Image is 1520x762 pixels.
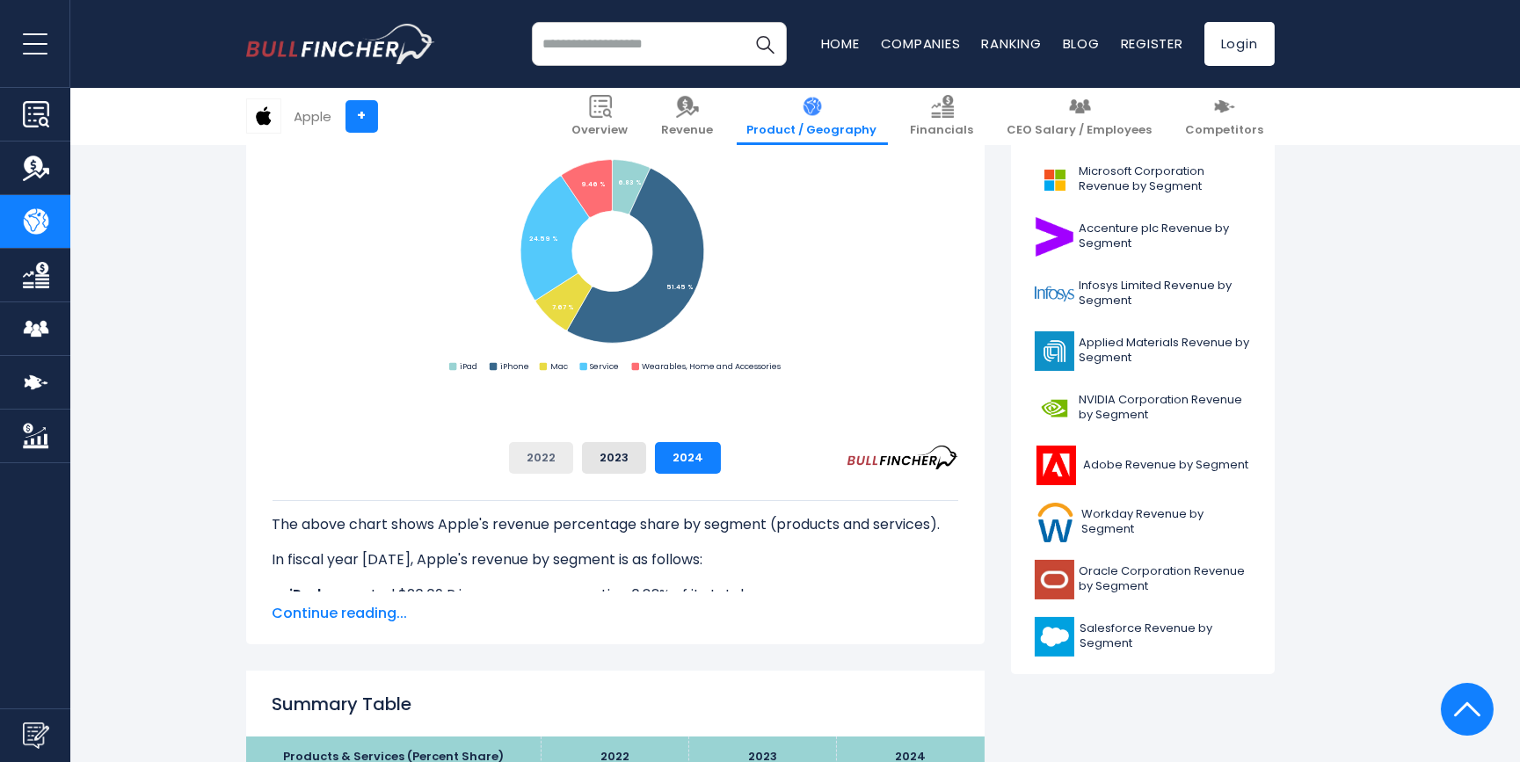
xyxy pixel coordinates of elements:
span: Product / Geography [747,123,877,138]
svg: Apple's Revenue Share by Segment [273,76,958,428]
tspan: 24.59 % [528,236,557,243]
span: Applied Materials Revenue by Segment [1080,336,1251,366]
p: The above chart shows Apple's revenue percentage share by segment (products and services). [273,514,958,535]
span: NVIDIA Corporation Revenue by Segment [1080,393,1251,423]
a: Salesforce Revenue by Segment [1024,613,1262,661]
span: Salesforce Revenue by Segment [1080,621,1251,651]
a: Login [1204,22,1275,66]
b: iPad [290,584,322,605]
span: Adobe Revenue by Segment [1084,458,1249,473]
a: Blog [1063,34,1100,53]
span: Competitors [1186,123,1264,138]
img: CRM logo [1035,617,1074,657]
button: 2023 [582,442,646,474]
a: Ranking [982,34,1042,53]
text: Service [590,361,619,373]
span: Accenture plc Revenue by Segment [1080,221,1251,251]
tspan: 6.83 % [617,178,641,186]
text: iPad [459,361,476,373]
button: 2022 [509,442,573,474]
text: iPhone [499,361,528,373]
span: Infosys Limited Revenue by Segment [1080,279,1251,308]
img: ACN logo [1035,217,1074,257]
a: Infosys Limited Revenue by Segment [1024,270,1262,318]
img: AAPL logo [247,99,280,133]
a: Product / Geography [737,88,888,145]
text: Mac [549,361,567,373]
span: Overview [572,123,629,138]
button: Search [743,22,787,66]
img: INFY logo [1035,274,1074,314]
tspan: 51.45 % [665,283,693,291]
tspan: 9.46 % [580,180,605,188]
a: Companies [881,34,961,53]
a: Home [821,34,860,53]
img: AMAT logo [1035,331,1074,371]
a: Go to homepage [246,24,435,64]
a: Overview [562,88,639,145]
a: Oracle Corporation Revenue by Segment [1024,555,1262,604]
span: Financials [911,123,974,138]
a: Adobe Revenue by Segment [1024,441,1262,490]
img: MSFT logo [1035,160,1074,200]
p: In fiscal year [DATE], Apple's revenue by segment is as follows: [273,549,958,570]
img: NVDA logo [1035,388,1074,428]
img: WDAY logo [1035,503,1077,542]
li: generated $26.69 B in revenue, representing 6.83% of its total revenue. [273,584,958,606]
a: NVIDIA Corporation Revenue by Segment [1024,384,1262,432]
img: bullfincher logo [246,24,435,64]
img: ORCL logo [1035,560,1074,599]
a: Competitors [1175,88,1275,145]
span: Continue reading... [273,603,958,624]
span: CEO Salary / Employees [1007,123,1153,138]
button: 2024 [655,442,721,474]
a: + [345,100,378,133]
span: Microsoft Corporation Revenue by Segment [1080,164,1251,194]
span: Workday Revenue by Segment [1081,507,1250,537]
a: Workday Revenue by Segment [1024,498,1262,547]
a: CEO Salary / Employees [997,88,1163,145]
text: Wearables, Home and Accessories [642,361,781,373]
tspan: 7.67 % [552,303,574,311]
a: Revenue [651,88,724,145]
span: Revenue [662,123,714,138]
a: Microsoft Corporation Revenue by Segment [1024,156,1262,204]
a: Applied Materials Revenue by Segment [1024,327,1262,375]
img: ADBE logo [1035,446,1079,485]
tspan: Apple's Revenue Share by Segment [273,128,500,146]
h2: Summary Table [273,691,958,717]
a: Accenture plc Revenue by Segment [1024,213,1262,261]
a: Financials [900,88,985,145]
div: Apple [295,106,332,127]
a: Register [1121,34,1183,53]
span: Oracle Corporation Revenue by Segment [1080,564,1251,594]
